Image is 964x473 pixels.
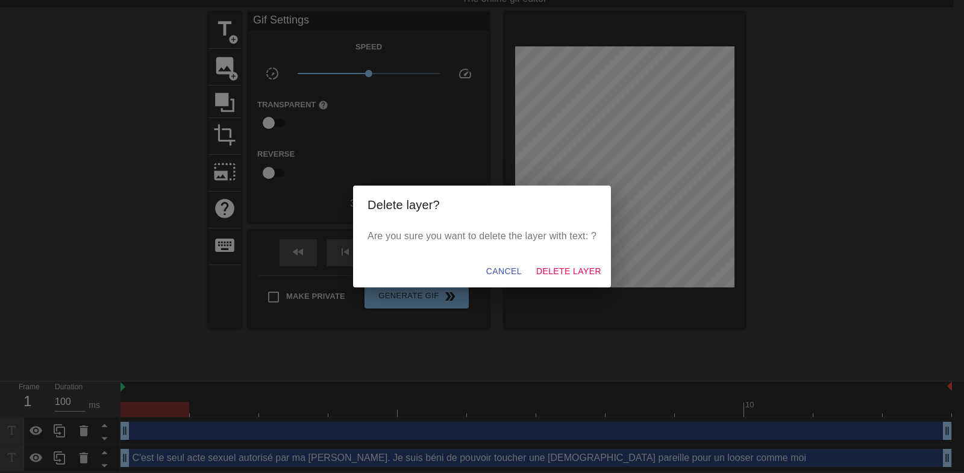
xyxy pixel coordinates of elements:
[486,264,522,279] span: Cancel
[536,264,601,279] span: Delete Layer
[368,229,596,243] p: Are you sure you want to delete the layer with text: ?
[481,260,527,283] button: Cancel
[531,260,606,283] button: Delete Layer
[368,195,596,215] h2: Delete layer?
